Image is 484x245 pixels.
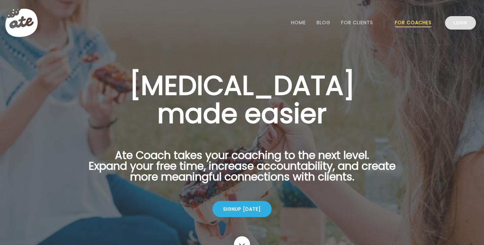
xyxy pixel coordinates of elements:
div: Signup [DATE] [212,201,272,217]
a: For Clients [341,20,373,25]
a: Blog [317,20,330,25]
a: For Coaches [395,20,432,25]
p: Ate Coach takes your coaching to the next level. Expand your free time, increase accountability, ... [78,150,406,190]
h1: [MEDICAL_DATA] made easier [78,71,406,128]
a: Home [291,20,306,25]
a: Login [445,16,476,30]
